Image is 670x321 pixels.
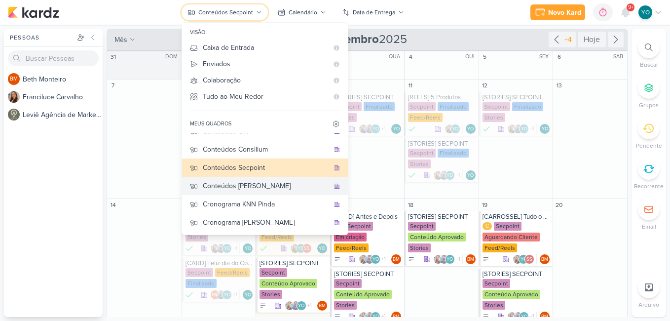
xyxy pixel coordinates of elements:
[380,313,386,321] span: +1
[334,183,340,189] div: quadro da organização
[8,50,99,66] input: Buscar Pessoas
[450,124,460,134] div: Yasmin Oliveira
[521,127,527,132] p: YO
[245,293,251,298] p: YO
[541,315,548,320] p: BM
[513,254,522,264] img: Franciluce Carvalho
[371,254,380,264] div: Yasmin Oliveira
[439,170,449,180] img: Guilherme Savio
[513,254,537,264] div: Colaboradores: Franciluce Carvalho, Yasmin Oliveira, Simone Regina Sa
[408,222,436,231] div: Secpoint
[466,254,476,264] div: Beth Monteiro
[365,254,374,264] img: Guilherme Savio
[210,290,240,300] div: Colaboradores: Beth Monteiro, Guilherme Savio, Yasmin Oliveira, Simone Regina Sa
[224,246,230,251] p: YO
[216,290,226,300] img: Guilherme Savio
[380,125,386,133] span: +1
[186,268,213,277] div: Secpoint
[447,173,453,178] p: YO
[285,301,295,311] img: Franciluce Carvalho
[114,35,127,45] span: mês
[541,257,548,262] p: BM
[222,290,232,300] div: Yasmin Oliveira
[433,170,463,180] div: Colaboradores: Franciluce Carvalho, Guilherme Savio, Yasmin Oliveira, Simone Regina Sa
[8,91,20,103] img: Franciluce Carvalho
[455,171,460,179] span: +1
[613,53,626,61] div: SAB
[306,302,312,310] span: +1
[203,162,329,173] div: Conteúdos Secpoint
[483,222,492,230] div: C
[364,102,395,111] div: Finalizado
[243,243,253,253] div: Yasmin Oliveira
[408,243,431,252] div: Stories
[359,124,369,134] img: Franciluce Carvalho
[334,243,369,252] div: Feed/Reels
[108,200,118,210] div: 14
[319,246,325,251] p: YO
[439,254,449,264] img: Guilherme Savio
[521,315,527,320] p: YO
[540,254,550,264] div: Responsável: Beth Monteiro
[345,222,373,231] div: Secpoint
[445,254,455,264] div: Yasmin Oliveira
[554,52,564,62] div: 6
[8,73,20,85] div: Beth Monteiro
[408,140,477,148] div: [STORIES] SECPOINT
[319,304,326,309] p: BM
[406,52,415,62] div: 4
[483,313,489,320] div: A Fazer
[466,124,476,134] div: Yasmin Oliveira
[186,233,208,241] div: Stories
[8,6,59,18] img: kardz.app
[327,32,407,47] span: 2025
[466,124,476,134] div: Responsável: Yasmin Oliveira
[243,290,253,300] div: Responsável: Yasmin Oliveira
[494,222,521,231] div: Secpoint
[365,124,374,134] img: Guilherme Savio
[639,101,659,110] p: Grupos
[433,254,443,264] img: Franciluce Carvalho
[483,290,540,299] div: Conteúdo Aprovado
[203,42,328,53] div: Caixa de Entrada
[359,254,388,264] div: Colaboradores: Franciluce Carvalho, Guilherme Savio, Yasmin Oliveira, Simone Regina Sa
[317,301,327,311] div: Responsável: Beth Monteiro
[203,91,328,102] div: Tudo ao Meu Redor
[334,220,340,226] div: quadro da organização
[519,124,529,134] div: Yasmin Oliveira
[317,243,327,253] div: Yasmin Oliveira
[513,124,523,134] img: Guilherme Savio
[296,243,306,253] div: Yasmin Oliveira
[182,26,348,40] div: visão
[260,233,294,241] div: Feed/Reels
[108,52,118,62] div: 31
[245,246,251,251] p: YO
[507,124,517,134] img: Franciluce Carvalho
[334,270,403,278] div: [STORIES] SECPOINT
[483,113,505,122] div: Stories
[210,243,240,253] div: Colaboradores: Franciluce Carvalho, Guilherme Savio, Yasmin Oliveira, Simone Regina Sa
[203,181,329,191] div: Conteúdos [PERSON_NAME]
[467,173,474,178] p: YO
[182,40,348,56] button: Caixa de Entrada
[108,80,118,90] div: 7
[222,243,232,253] div: Yasmin Oliveira
[334,147,340,153] div: quadro da organização
[334,201,340,207] div: quadro da organização
[483,279,510,288] div: Secpoint
[291,301,300,311] img: Guilherme Savio
[23,92,103,102] div: F r a n c i l u c e C a r v a l h o
[182,177,348,195] button: Conteúdos [PERSON_NAME]
[317,243,327,253] div: Responsável: Yasmin Oliveira
[334,93,403,101] div: [STORIES] SECPOINT
[465,53,478,61] div: QUI
[391,254,401,264] div: Responsável: Beth Monteiro
[232,244,237,252] span: +1
[480,52,490,62] div: 5
[636,141,662,150] p: Pendente
[638,5,652,19] div: Yasmin Oliveira
[290,243,300,253] img: Franciluce Carvalho
[203,144,329,155] div: Conteúdos Consilium
[285,301,314,311] div: Colaboradores: Franciluce Carvalho, Guilherme Savio, Yasmin Oliveira, Simone Regina Sa
[642,222,656,231] p: Email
